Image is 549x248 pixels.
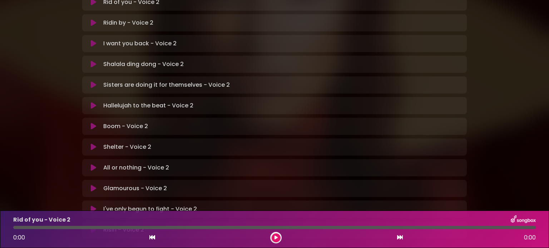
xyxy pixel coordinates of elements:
[103,39,177,48] p: I want you back - Voice 2
[524,233,536,242] span: 0:00
[103,81,230,89] p: Sisters are doing it for themselves - Voice 2
[103,205,197,213] p: I've only begun to fight - Voice 2
[103,101,193,110] p: Hallelujah to the beat - Voice 2
[103,184,167,193] p: Glamourous - Voice 2
[511,215,536,224] img: songbox-logo-white.png
[103,163,169,172] p: All or nothing - Voice 2
[103,19,153,27] p: Ridin by - Voice 2
[13,233,25,242] span: 0:00
[103,60,184,69] p: Shalala ding dong - Voice 2
[103,122,148,131] p: Boom - Voice 2
[13,216,70,224] p: Rid of you - Voice 2
[103,143,151,151] p: Shelter - Voice 2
